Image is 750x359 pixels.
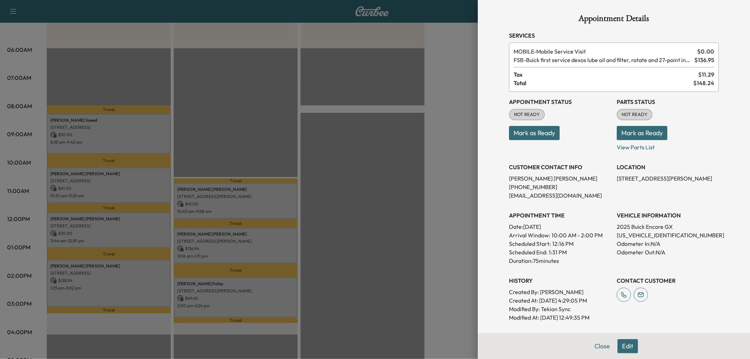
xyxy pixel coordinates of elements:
span: 10:00 AM - 2:00 PM [552,231,603,239]
h3: Parts Status [617,98,719,106]
span: NOT READY [617,111,652,118]
span: $ 136.95 [694,56,714,64]
h1: Appointment Details [509,14,719,26]
span: Mobile Service Visit [514,47,694,56]
span: $ 11.29 [698,70,714,79]
h3: APPOINTMENT TIME [509,211,611,220]
p: Modified At : [DATE] 12:49:35 PM [509,313,611,322]
p: Duration: 75 minutes [509,256,611,265]
span: Total [514,79,693,87]
span: Buick first service dexos lube oil and filter, rotate and 27-point inspection. [514,56,692,64]
p: Created At : [DATE] 4:29:05 PM [509,296,611,305]
p: Odometer In: N/A [617,239,719,248]
span: $ 148.24 [693,79,714,87]
span: NOT READY [510,111,544,118]
p: Modified By : Tekion Sync [509,305,611,313]
h3: VEHICLE INFORMATION [617,211,719,220]
p: 2025 Buick Encore GX [617,222,719,231]
button: Close [590,339,615,353]
h3: Appointment Status [509,98,611,106]
h3: CUSTOMER CONTACT INFO [509,163,611,171]
p: Scheduled Start: [509,239,551,248]
p: Odometer Out: N/A [617,248,719,256]
span: Tax [514,70,698,79]
p: Arrival Window: [509,231,611,239]
p: Scheduled End: [509,248,547,256]
p: Created By : [PERSON_NAME] [509,288,611,296]
p: 1:31 PM [549,248,567,256]
button: Edit [617,339,638,353]
span: $ 0.00 [697,47,714,56]
button: Mark as Ready [509,126,560,140]
p: View Parts List [617,140,719,151]
p: [PERSON_NAME] [PERSON_NAME] [509,174,611,183]
p: Date: [DATE] [509,222,611,231]
h3: Services [509,31,719,40]
h3: CONTACT CUSTOMER [617,276,719,285]
p: [PHONE_NUMBER] [509,183,611,191]
h3: History [509,276,611,285]
p: [STREET_ADDRESS][PERSON_NAME] [617,174,719,183]
p: [US_VEHICLE_IDENTIFICATION_NUMBER] [617,231,719,239]
h3: LOCATION [617,163,719,171]
p: 12:16 PM [552,239,573,248]
p: [EMAIL_ADDRESS][DOMAIN_NAME] [509,191,611,200]
button: Mark as Ready [617,126,667,140]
